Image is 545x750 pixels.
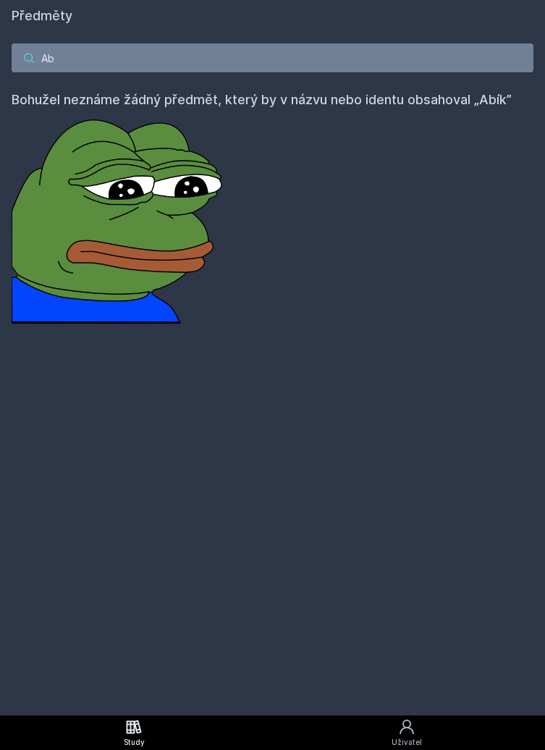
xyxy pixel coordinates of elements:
div: Uživatel [392,737,422,748]
img: error_picture.png [12,110,229,324]
a: Uživatel [268,715,545,750]
input: Název nebo ident předmětu… [12,43,533,72]
div: Study [124,737,145,748]
h4: Bohužel neznáme žádný předmět, který by v názvu nebo identu obsahoval „Abík” [12,90,533,110]
h1: Předměty [12,6,533,26]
